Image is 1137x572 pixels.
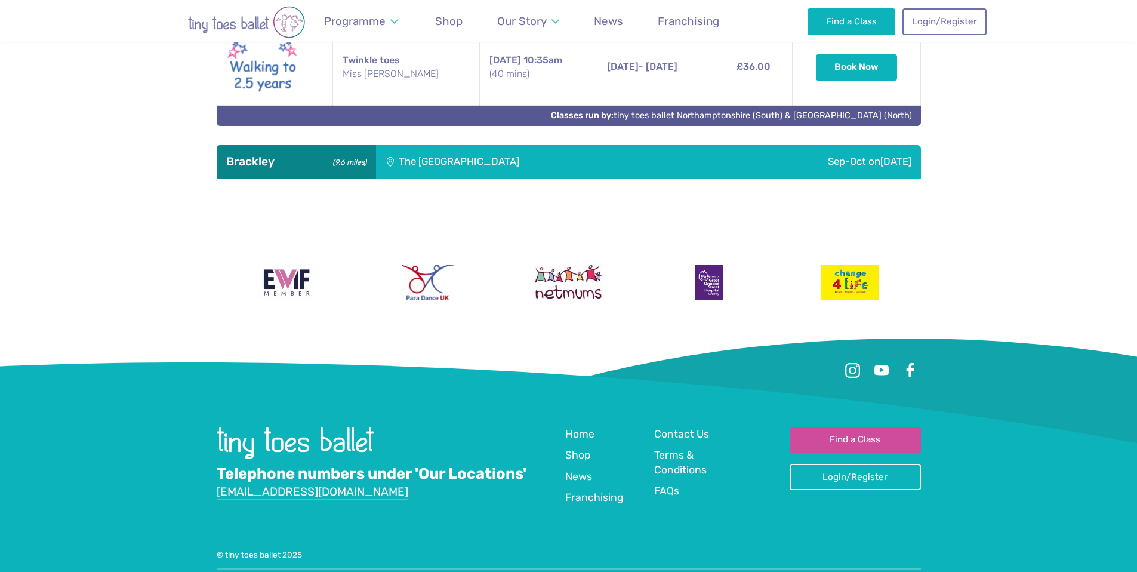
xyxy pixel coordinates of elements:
a: Find a Class [808,8,895,35]
a: Terms & Conditions [654,448,733,478]
span: FAQs [654,485,679,497]
td: Twinkle toes [332,29,480,105]
span: - [DATE] [607,61,677,72]
a: Our Story [491,7,565,35]
img: Walking to Twinkle New (May 2025) [227,37,298,98]
div: Sep-Oct on [702,145,920,179]
a: Classes run by:tiny toes ballet Northamptonshire (South) & [GEOGRAPHIC_DATA] (North) [551,110,912,121]
span: Shop [435,14,463,28]
button: Book Now [816,54,897,81]
h3: Brackley [226,155,366,169]
span: Programme [324,14,386,28]
a: Facebook [899,360,921,382]
span: [DATE] [489,54,521,66]
a: Login/Register [902,8,986,35]
div: © tiny toes ballet 2025 [217,549,921,561]
span: Contact Us [654,428,709,440]
td: £36.00 [714,29,793,105]
span: Franchising [658,14,719,28]
a: Telephone numbers under 'Our Locations' [217,465,526,484]
span: Franchising [565,491,624,503]
img: tiny toes ballet [217,427,374,459]
a: Home [565,427,594,443]
span: News [565,470,592,482]
span: News [594,14,623,28]
span: Terms & Conditions [654,449,707,476]
a: Shop [430,7,469,35]
span: [DATE] [880,155,911,167]
a: Franchising [652,7,725,35]
a: Login/Register [790,464,921,490]
a: Find a Class [790,427,921,453]
span: Shop [565,449,590,461]
a: Programme [319,7,404,35]
a: Franchising [565,490,624,506]
span: Our Story [497,14,547,28]
a: News [565,469,592,485]
a: Instagram [842,360,864,382]
img: tiny toes ballet [151,6,342,38]
a: News [588,7,629,35]
img: Para Dance UK [402,265,453,300]
small: (9.6 miles) [328,155,366,167]
div: The [GEOGRAPHIC_DATA] [376,145,702,179]
small: Miss [PERSON_NAME] [343,67,470,81]
small: (40 mins) [489,67,587,81]
a: Contact Us [654,427,709,443]
strong: Classes run by: [551,110,614,121]
img: Encouraging Women Into Franchising [258,265,315,300]
a: [EMAIL_ADDRESS][DOMAIN_NAME] [217,485,408,500]
span: Home [565,428,594,440]
a: Go to home page [217,450,374,462]
td: 10:35am [480,29,597,105]
a: Youtube [871,360,892,382]
a: FAQs [654,484,679,500]
span: [DATE] [607,61,639,72]
a: Shop [565,448,590,464]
